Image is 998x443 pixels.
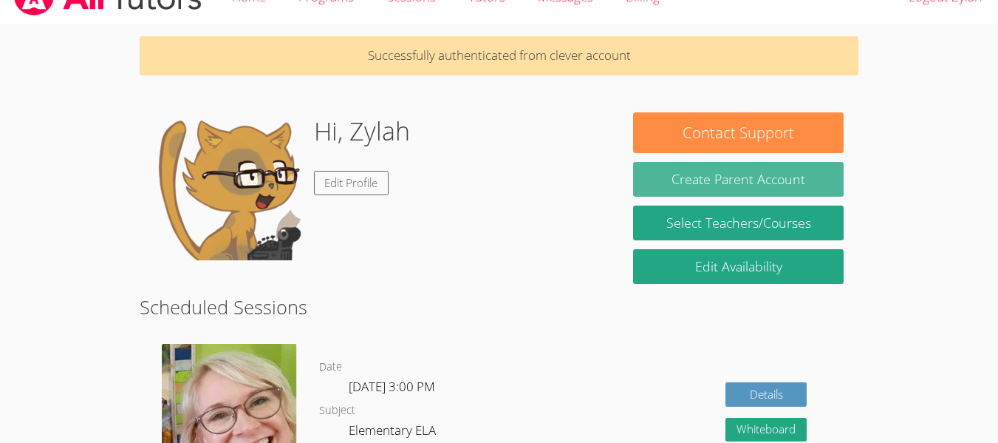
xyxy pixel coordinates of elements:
[349,378,435,395] span: [DATE] 3:00 PM
[633,162,844,197] button: Create Parent Account
[725,382,807,407] a: Details
[633,112,844,153] button: Contact Support
[314,112,410,150] h1: Hi, Zylah
[140,36,858,75] p: Successfully authenticated from clever account
[140,293,858,321] h2: Scheduled Sessions
[633,249,844,284] a: Edit Availability
[319,358,342,376] dt: Date
[319,402,355,420] dt: Subject
[633,206,844,240] a: Select Teachers/Courses
[314,171,389,195] a: Edit Profile
[154,112,302,260] img: default.png
[725,418,807,442] button: Whiteboard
